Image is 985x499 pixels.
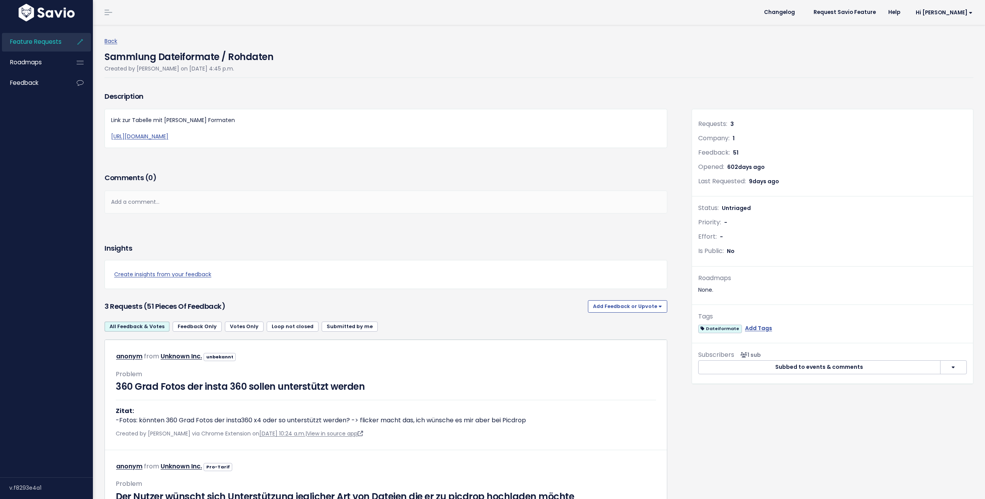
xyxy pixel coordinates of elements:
[737,351,761,359] span: <p><strong>Subscribers</strong><br><br> - Felix Junk<br> </p>
[116,380,656,394] h3: 360 Grad Fotos der insta 360 sollen unterstützt werden
[116,430,363,437] span: Created by [PERSON_NAME] via Chrome Extension on |
[206,464,230,470] strong: Pro-Tarif
[698,203,719,212] span: Status:
[722,204,751,212] span: Untriaged
[2,74,64,92] a: Feedback
[698,119,727,128] span: Requests:
[727,247,735,255] span: No
[698,134,730,143] span: Company:
[17,4,77,21] img: logo-white.9d6f32f41409.svg
[2,53,64,71] a: Roadmaps
[724,219,727,226] span: -
[698,148,730,157] span: Feedback:
[104,46,273,64] h4: Sammlung Dateiformate / Rohdaten
[733,134,735,142] span: 1
[10,58,42,66] span: Roadmaps
[104,37,117,45] a: Back
[144,352,159,361] span: from
[738,163,765,171] span: days ago
[116,352,142,361] a: anonym
[698,360,940,374] button: Subbed to events & comments
[733,149,738,157] span: 51
[698,246,724,255] span: Is Public:
[764,10,795,15] span: Changelog
[698,177,746,186] span: Last Requested:
[752,177,779,185] span: days ago
[10,38,62,46] span: Feature Requests
[111,115,661,125] p: Link zur Tabelle mit [PERSON_NAME] Formaten
[111,132,168,140] a: [URL][DOMAIN_NAME]
[116,370,142,379] span: Problem
[259,430,305,437] a: [DATE] 10:24 a.m.
[698,311,967,322] div: Tags
[10,79,38,87] span: Feedback
[698,273,967,284] div: Roadmaps
[720,233,723,241] span: -
[2,33,64,51] a: Feature Requests
[206,354,233,360] strong: unbekannt
[698,350,734,359] span: Subscribers
[727,163,765,171] span: 602
[698,285,967,295] div: None.
[116,406,134,415] strong: Zitat:
[116,406,656,425] p: -Fotos: könnten 360 Grad Fotos der insta360 x4 oder so unterstützt werden? -> flicker macht das, ...
[882,7,906,18] a: Help
[144,462,159,471] span: from
[745,323,772,333] a: Add Tags
[9,478,93,498] div: v.f8293e4a1
[104,65,234,72] span: Created by [PERSON_NAME] on [DATE] 4:45 p.m.
[322,322,378,332] a: Submitted by me
[114,270,658,279] a: Create insights from your feedback
[104,191,667,213] div: Add a comment...
[588,300,667,313] button: Add Feedback or Upvote
[807,7,882,18] a: Request Savio Feature
[906,7,979,19] a: Hi [PERSON_NAME]
[104,322,170,332] a: All Feedback & Votes
[161,352,202,361] a: Unknown Inc.
[698,323,742,333] a: Dateiformate
[116,462,142,471] a: anonym
[104,91,667,102] h3: Description
[173,322,222,332] a: Feedback Only
[104,301,585,312] h3: 3 Requests (51 pieces of Feedback)
[730,120,734,128] span: 3
[698,162,724,171] span: Opened:
[104,243,132,254] h3: Insights
[116,479,142,488] span: Problem
[161,462,202,471] a: Unknown Inc.
[267,322,319,332] a: Loop not closed
[104,172,667,183] h3: Comments ( )
[749,177,779,185] span: 9
[307,430,363,437] a: View in source app
[698,218,721,227] span: Priority:
[698,232,717,241] span: Effort:
[225,322,264,332] a: Votes Only
[916,10,973,15] span: Hi [PERSON_NAME]
[148,173,153,182] span: 0
[698,325,742,333] span: Dateiformate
